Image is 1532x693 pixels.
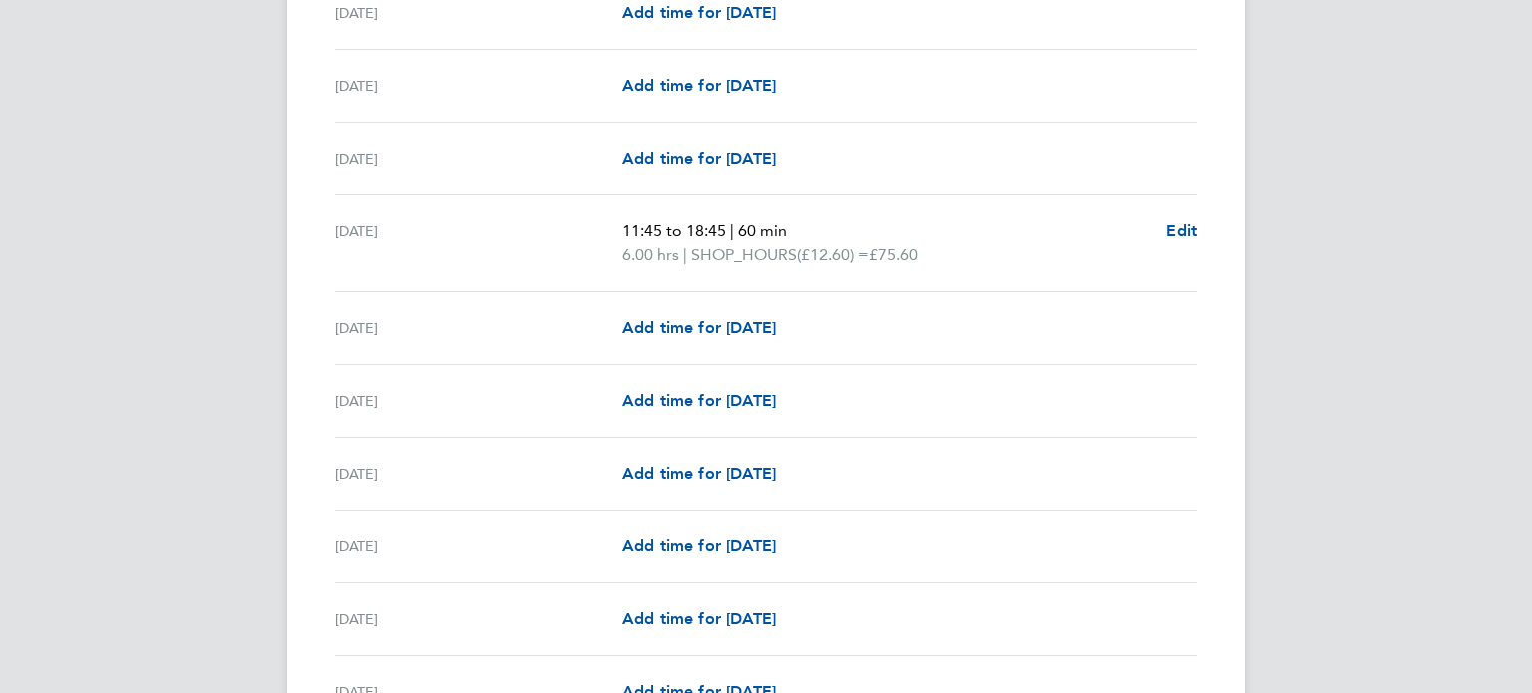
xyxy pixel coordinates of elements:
[622,464,776,483] span: Add time for [DATE]
[622,1,776,25] a: Add time for [DATE]
[622,149,776,168] span: Add time for [DATE]
[335,534,622,558] div: [DATE]
[622,74,776,98] a: Add time for [DATE]
[622,221,726,240] span: 11:45 to 18:45
[335,219,622,267] div: [DATE]
[622,3,776,22] span: Add time for [DATE]
[622,536,776,555] span: Add time for [DATE]
[335,147,622,171] div: [DATE]
[335,316,622,340] div: [DATE]
[869,245,918,264] span: £75.60
[622,607,776,631] a: Add time for [DATE]
[335,1,622,25] div: [DATE]
[1166,221,1197,240] span: Edit
[622,245,679,264] span: 6.00 hrs
[335,607,622,631] div: [DATE]
[1166,219,1197,243] a: Edit
[622,389,776,413] a: Add time for [DATE]
[730,221,734,240] span: |
[335,462,622,486] div: [DATE]
[683,245,687,264] span: |
[335,389,622,413] div: [DATE]
[622,534,776,558] a: Add time for [DATE]
[622,316,776,340] a: Add time for [DATE]
[622,391,776,410] span: Add time for [DATE]
[622,318,776,337] span: Add time for [DATE]
[622,609,776,628] span: Add time for [DATE]
[622,462,776,486] a: Add time for [DATE]
[335,74,622,98] div: [DATE]
[691,243,797,267] span: SHOP_HOURS
[622,147,776,171] a: Add time for [DATE]
[738,221,787,240] span: 60 min
[622,76,776,95] span: Add time for [DATE]
[797,245,869,264] span: (£12.60) =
